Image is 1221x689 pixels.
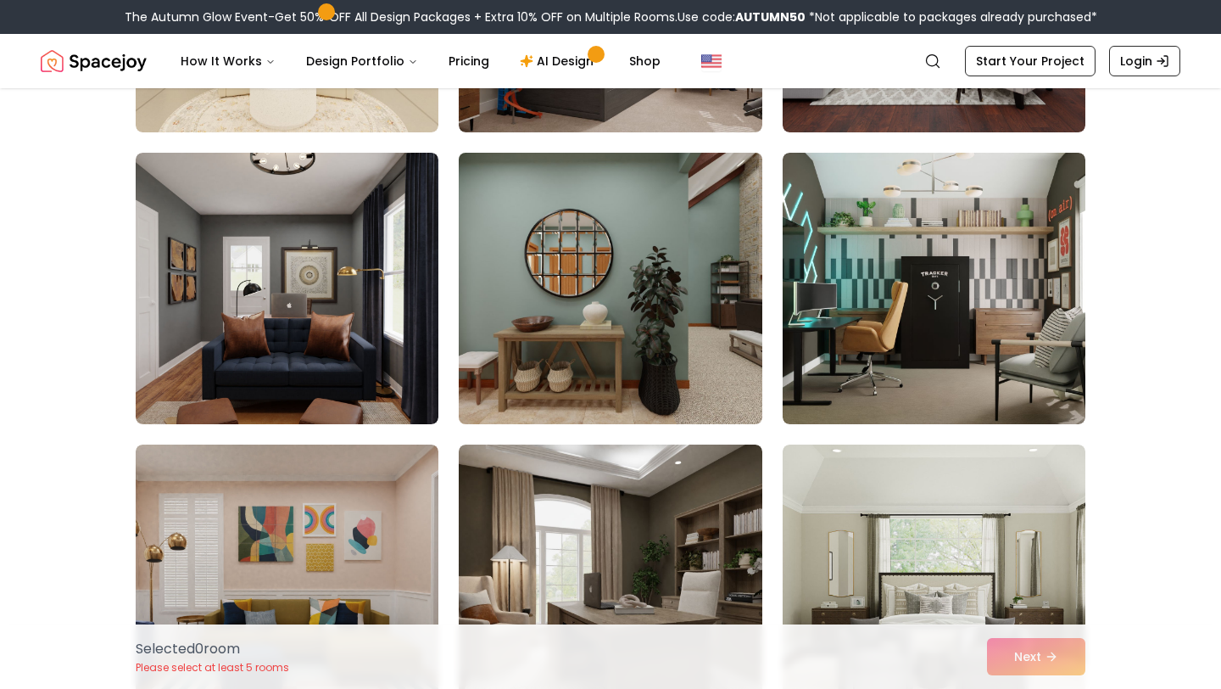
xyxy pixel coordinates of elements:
[806,8,1097,25] span: *Not applicable to packages already purchased*
[1109,46,1180,76] a: Login
[783,153,1085,424] img: Room room-12
[125,8,1097,25] div: The Autumn Glow Event-Get 50% OFF All Design Packages + Extra 10% OFF on Multiple Rooms.
[735,8,806,25] b: AUTUMN50
[41,44,147,78] img: Spacejoy Logo
[506,44,612,78] a: AI Design
[167,44,289,78] button: How It Works
[616,44,674,78] a: Shop
[293,44,432,78] button: Design Portfolio
[677,8,806,25] span: Use code:
[136,153,438,424] img: Room room-10
[167,44,674,78] nav: Main
[435,44,503,78] a: Pricing
[136,661,289,675] p: Please select at least 5 rooms
[41,34,1180,88] nav: Global
[965,46,1096,76] a: Start Your Project
[41,44,147,78] a: Spacejoy
[136,639,289,659] p: Selected 0 room
[451,146,769,431] img: Room room-11
[701,51,722,71] img: United States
